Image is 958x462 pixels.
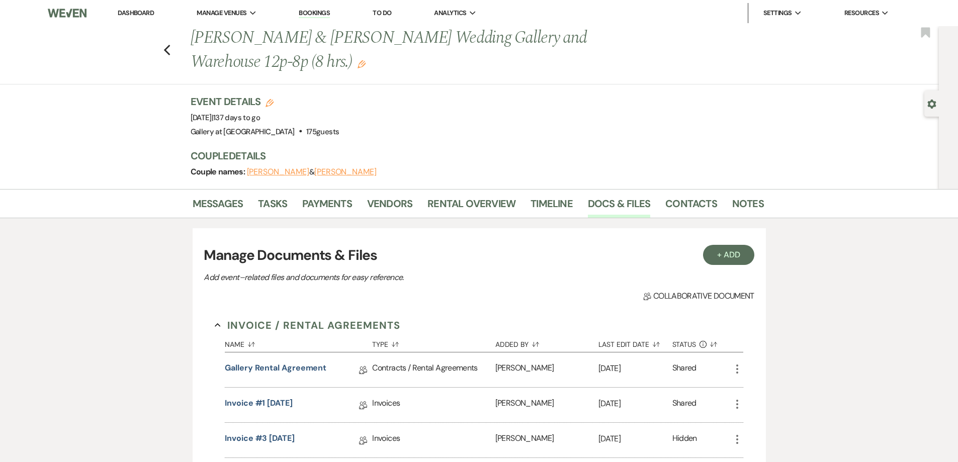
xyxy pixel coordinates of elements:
a: Messages [193,196,243,218]
span: 175 guests [306,127,339,137]
a: Timeline [531,196,573,218]
div: Shared [672,362,696,378]
a: Invoice #3 [DATE] [225,432,295,448]
div: Hidden [672,432,697,448]
a: Notes [732,196,764,218]
img: Weven Logo [48,3,86,24]
button: Name [225,333,372,352]
span: [DATE] [191,113,260,123]
span: | [212,113,260,123]
p: [DATE] [598,432,672,445]
button: Invoice / Rental Agreements [215,318,400,333]
span: Settings [763,8,792,18]
a: Contacts [665,196,717,218]
span: Analytics [434,8,466,18]
a: Bookings [299,9,330,18]
button: Open lead details [927,99,936,108]
span: Collaborative document [643,290,754,302]
a: Payments [302,196,352,218]
p: Add event–related files and documents for easy reference. [204,271,556,284]
button: Edit [358,59,366,68]
a: To Do [373,9,391,17]
button: [PERSON_NAME] [247,168,309,176]
button: [PERSON_NAME] [314,168,377,176]
a: Gallery Rental Agreement [225,362,326,378]
span: & [247,167,377,177]
button: Type [372,333,495,352]
button: Last Edit Date [598,333,672,352]
div: [PERSON_NAME] [495,388,598,422]
div: Shared [672,397,696,413]
span: Gallery at [GEOGRAPHIC_DATA] [191,127,295,137]
h3: Event Details [191,95,339,109]
p: [DATE] [598,397,672,410]
span: Manage Venues [197,8,246,18]
div: Contracts / Rental Agreements [372,352,495,387]
a: Dashboard [118,9,154,17]
span: Resources [844,8,879,18]
span: Status [672,341,696,348]
a: Rental Overview [427,196,515,218]
a: Tasks [258,196,287,218]
h1: [PERSON_NAME] & [PERSON_NAME] Wedding Gallery and Warehouse 12p-8p (8 hrs.) [191,26,641,74]
div: [PERSON_NAME] [495,423,598,457]
div: [PERSON_NAME] [495,352,598,387]
div: Invoices [372,388,495,422]
p: [DATE] [598,362,672,375]
span: Couple names: [191,166,247,177]
div: Invoices [372,423,495,457]
button: Added By [495,333,598,352]
span: 137 days to go [213,113,260,123]
a: Docs & Files [588,196,650,218]
button: Status [672,333,731,352]
a: Invoice #1 [DATE] [225,397,293,413]
h3: Manage Documents & Files [204,245,754,266]
h3: Couple Details [191,149,754,163]
a: Vendors [367,196,412,218]
button: + Add [703,245,754,265]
